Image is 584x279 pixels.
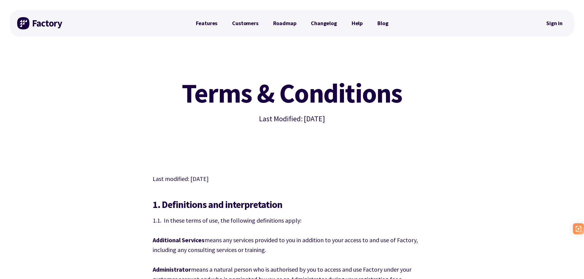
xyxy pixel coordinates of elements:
[344,17,370,29] a: Help
[153,266,191,273] strong: Administrator
[259,114,303,124] span: Last Modified:
[225,17,265,29] a: Customers
[17,17,63,29] img: Factory
[266,17,304,29] a: Roadmap
[370,17,395,29] a: Blog
[153,174,432,184] p: Last modified: [DATE]
[153,80,432,107] h1: Terms & Conditions
[153,235,432,255] p: means any services provided to you in addition to your access to and use of Factory, including an...
[304,114,325,124] time: [DATE]
[153,236,204,244] strong: Additional Services
[303,17,344,29] a: Changelog
[189,17,396,29] nav: Primary Navigation
[189,17,225,29] a: Features
[542,16,567,30] nav: Secondary Navigation
[542,16,567,30] a: Sign in
[153,198,432,211] h5: 1. Definitions and interpretation
[153,216,432,225] p: 1.1. In these terms of use, the following definitions apply:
